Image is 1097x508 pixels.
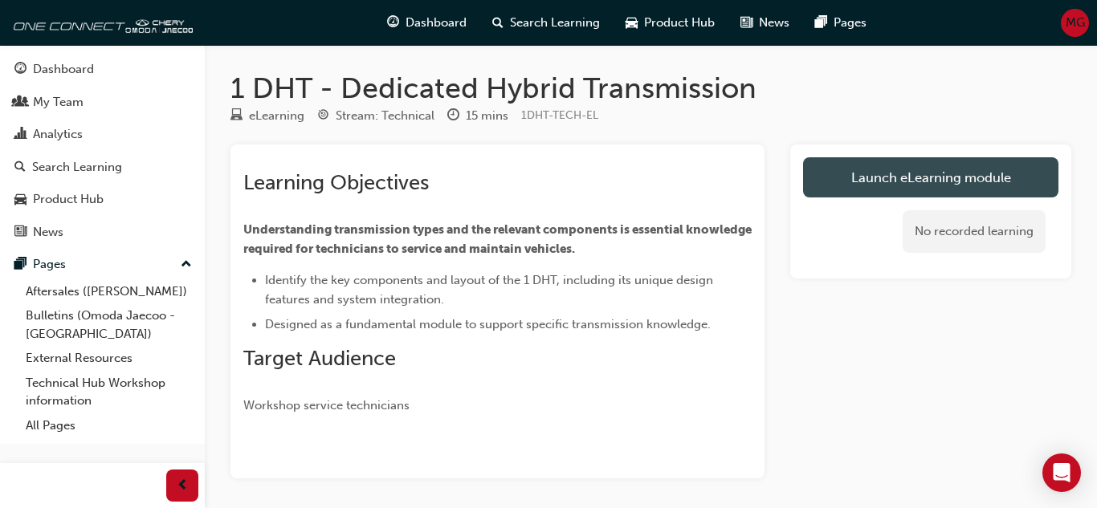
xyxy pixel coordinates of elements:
[14,96,27,110] span: people-icon
[265,317,711,331] span: Designed as a fundamental module to support specific transmission knowledge.
[6,120,198,149] a: Analytics
[387,13,399,33] span: guage-icon
[6,51,198,250] button: DashboardMy TeamAnalyticsSearch LearningProduct HubNews
[6,250,198,279] button: Pages
[230,106,304,126] div: Type
[492,13,504,33] span: search-icon
[243,346,396,371] span: Target Audience
[19,279,198,304] a: Aftersales ([PERSON_NAME])
[243,398,410,412] span: Workshop service technicians
[33,93,84,112] div: My Team
[1066,14,1085,32] span: MG
[33,60,94,79] div: Dashboard
[447,106,508,126] div: Duration
[19,346,198,371] a: External Resources
[33,190,104,209] div: Product Hub
[6,152,198,182] a: Search Learning
[479,6,613,39] a: search-iconSearch Learning
[521,108,598,122] span: Learning resource code
[19,371,198,413] a: Technical Hub Workshop information
[33,223,63,242] div: News
[803,157,1058,197] a: Launch eLearning module
[265,273,716,307] span: Identify the key components and layout of the 1 DHT, including its unique design features and sys...
[834,14,867,32] span: Pages
[249,107,304,125] div: eLearning
[802,6,879,39] a: pages-iconPages
[14,193,27,207] span: car-icon
[728,6,802,39] a: news-iconNews
[6,185,198,214] a: Product Hub
[510,14,600,32] span: Search Learning
[243,222,754,256] span: Understanding transmission types and the relevant components is essential knowledge required for ...
[1042,453,1081,492] div: Open Intercom Messenger
[1061,9,1089,37] button: MG
[740,13,752,33] span: news-icon
[374,6,479,39] a: guage-iconDashboard
[230,71,1071,106] h1: 1 DHT - Dedicated Hybrid Transmission
[14,128,27,142] span: chart-icon
[14,226,27,240] span: news-icon
[177,476,189,496] span: prev-icon
[759,14,789,32] span: News
[33,125,83,144] div: Analytics
[32,158,122,177] div: Search Learning
[815,13,827,33] span: pages-icon
[466,107,508,125] div: 15 mins
[6,87,198,117] a: My Team
[14,63,27,77] span: guage-icon
[6,55,198,84] a: Dashboard
[317,106,434,126] div: Stream
[243,170,429,195] span: Learning Objectives
[317,109,329,124] span: target-icon
[230,109,243,124] span: learningResourceType_ELEARNING-icon
[8,6,193,39] img: oneconnect
[903,210,1046,253] div: No recorded learning
[336,107,434,125] div: Stream: Technical
[6,217,198,247] a: News
[19,413,198,438] a: All Pages
[181,254,192,275] span: up-icon
[14,258,27,272] span: pages-icon
[19,303,198,346] a: Bulletins (Omoda Jaecoo - [GEOGRAPHIC_DATA])
[613,6,728,39] a: car-iconProduct Hub
[644,14,715,32] span: Product Hub
[14,161,26,175] span: search-icon
[447,109,459,124] span: clock-icon
[33,255,66,274] div: Pages
[626,13,638,33] span: car-icon
[406,14,467,32] span: Dashboard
